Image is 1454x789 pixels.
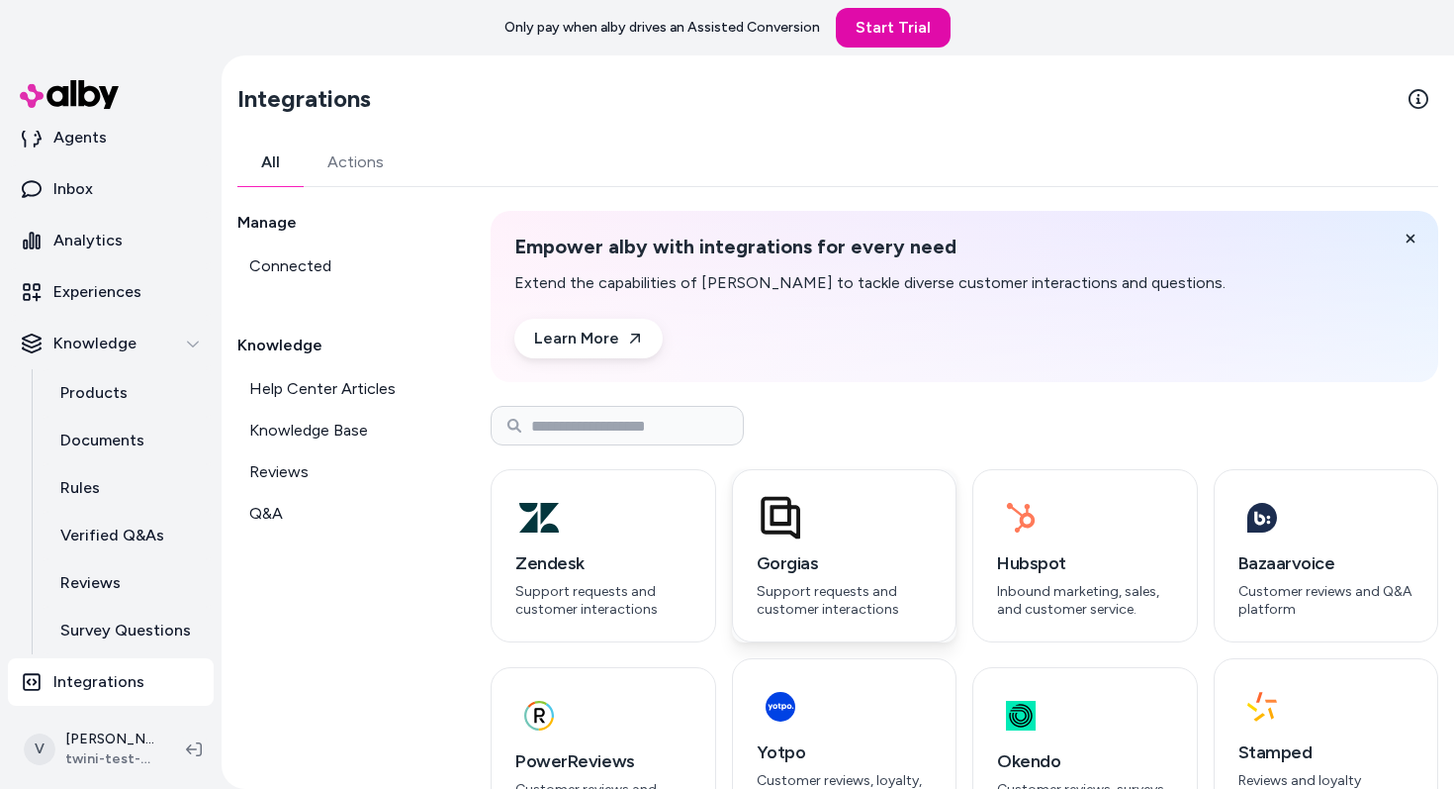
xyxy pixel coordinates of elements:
[237,494,443,534] a: Q&A
[20,80,119,109] img: alby Logo
[1214,469,1439,642] button: BazaarvoiceCustomer reviews and Q&A platform
[249,419,368,443] span: Knowledge Base
[8,658,214,706] a: Integrations
[53,332,136,355] p: Knowledge
[53,670,144,694] p: Integrations
[41,607,214,654] a: Survey Questions
[60,619,191,642] p: Survey Questions
[972,469,1198,642] button: HubspotInbound marketing, sales, and customer service.
[237,83,371,115] h2: Integrations
[1238,739,1414,766] h3: Stamped
[41,464,214,512] a: Rules
[65,730,154,749] p: [PERSON_NAME]
[514,271,1226,295] p: Extend the capabilities of [PERSON_NAME] to tackle diverse customer interactions and questions.
[757,583,933,618] p: Support requests and customer interactions
[732,469,957,642] button: GorgiasSupport requests and customer interactions
[41,417,214,464] a: Documents
[60,571,121,595] p: Reviews
[60,381,128,405] p: Products
[12,718,170,781] button: V[PERSON_NAME]twini-test-store
[237,139,304,186] button: All
[8,217,214,264] a: Analytics
[514,235,1226,259] h2: Empower alby with integrations for every need
[504,18,820,38] p: Only pay when alby drives an Assisted Conversion
[515,549,691,577] h3: Zendesk
[65,749,154,769] span: twini-test-store
[997,747,1173,775] h3: Okendo
[515,747,691,775] h3: PowerReviews
[237,247,443,286] a: Connected
[515,583,691,618] p: Support requests and customer interactions
[249,254,331,278] span: Connected
[41,559,214,607] a: Reviews
[1238,583,1414,618] p: Customer reviews and Q&A platform
[41,369,214,417] a: Products
[60,524,164,547] p: Verified Q&As
[53,177,93,201] p: Inbox
[237,334,443,357] h2: Knowledge
[41,512,214,559] a: Verified Q&As
[1238,549,1414,577] h3: Bazaarvoice
[237,452,443,492] a: Reviews
[304,139,408,186] button: Actions
[8,320,214,367] button: Knowledge
[491,469,716,642] button: ZendeskSupport requests and customer interactions
[237,411,443,450] a: Knowledge Base
[237,211,443,235] h2: Manage
[53,229,123,252] p: Analytics
[757,549,933,577] h3: Gorgias
[24,734,55,765] span: V
[8,268,214,316] a: Experiences
[53,280,141,304] p: Experiences
[514,319,663,358] a: Learn More
[836,8,951,48] a: Start Trial
[8,114,214,161] a: Agents
[249,460,309,484] span: Reviews
[60,429,144,452] p: Documents
[249,502,283,526] span: Q&A
[249,377,396,401] span: Help Center Articles
[757,739,933,766] h3: Yotpo
[60,476,100,500] p: Rules
[237,369,443,409] a: Help Center Articles
[53,126,107,149] p: Agents
[997,549,1173,577] h3: Hubspot
[8,165,214,213] a: Inbox
[997,583,1173,618] p: Inbound marketing, sales, and customer service.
